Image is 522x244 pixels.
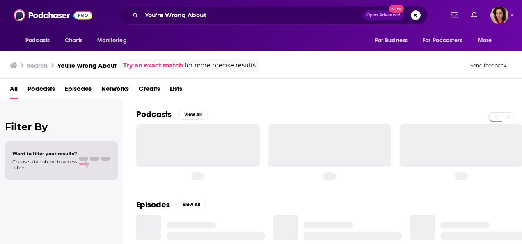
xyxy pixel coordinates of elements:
[5,121,118,133] h2: Filter By
[490,6,508,24] span: Logged in as hdrucker
[389,5,404,13] span: New
[176,200,206,209] button: View All
[490,6,508,24] img: User Profile
[65,35,82,46] span: Charts
[472,33,502,48] button: open menu
[136,200,206,210] a: EpisodesView All
[60,33,87,48] a: Charts
[65,82,92,99] a: Episodes
[10,82,18,99] a: All
[20,33,60,48] button: open menu
[468,8,481,22] a: Show notifications dropdown
[27,62,48,69] h3: Search
[478,35,492,46] span: More
[136,200,170,210] h2: Episodes
[447,8,461,22] a: Show notifications dropdown
[101,82,129,99] a: Networks
[92,33,137,48] button: open menu
[12,159,77,170] span: Choose a tab above to access filters.
[123,61,183,70] a: Try an exact match
[490,6,508,24] button: Show profile menu
[142,9,363,22] input: Search podcasts, credits, & more...
[136,109,172,120] h2: Podcasts
[363,10,404,20] button: Open AdvancedNew
[27,82,55,99] a: Podcasts
[468,62,509,69] button: Send feedback
[25,35,50,46] span: Podcasts
[369,33,418,48] button: open menu
[57,62,117,69] h3: You're Wrong About
[170,82,182,99] a: Lists
[119,6,428,25] div: Search podcasts, credits, & more...
[423,35,462,46] span: For Podcasters
[178,110,208,120] button: View All
[12,151,77,157] span: Want to filter your results?
[366,13,401,17] span: Open Advanced
[136,109,208,120] a: PodcastsView All
[97,35,126,46] span: Monitoring
[185,61,256,70] span: for more precise results
[14,7,92,23] img: Podchaser - Follow, Share and Rate Podcasts
[375,35,408,46] span: For Business
[417,33,474,48] button: open menu
[139,82,160,99] a: Credits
